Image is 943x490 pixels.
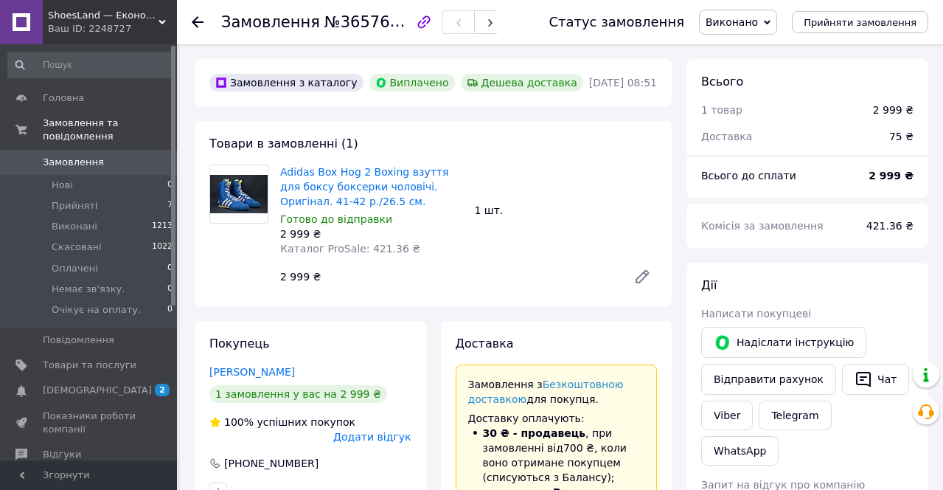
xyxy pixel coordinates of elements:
[43,384,152,397] span: [DEMOGRAPHIC_DATA]
[209,74,363,92] div: Замовлення з каталогу
[167,262,173,275] span: 0
[468,377,645,407] p: Замовлення з для покупця.
[210,175,268,213] img: Adidas Box Hog 2 Boxing взуття для боксу боксерки чоловічі. Оригінал. 41-42 р./26.5 см.
[7,52,174,78] input: Пошук
[52,283,125,296] span: Немає зв'язку.
[627,262,657,291] a: Редагувати
[223,456,320,471] div: [PHONE_NUMBER]
[280,227,463,241] div: 2 999 ₴
[209,137,358,151] span: Товари в замовленні (1)
[468,426,645,485] li: , при замовленні від 700 ₴ , коли воно отримане покупцем (списуються з Балансу);
[701,364,836,395] button: Відправити рахунок
[880,120,922,153] div: 75 ₴
[209,366,295,378] a: [PERSON_NAME]
[468,379,624,406] a: Безкоштовною доставкою
[701,220,824,232] span: Комісія за замовлення
[792,11,928,33] button: Прийняти замовлення
[52,199,97,213] span: Прийняті
[43,410,136,436] span: Показники роботи компанії
[43,92,84,105] span: Головна
[43,334,114,347] span: Повідомлення
[873,103,914,117] div: 2 999 ₴
[52,220,97,233] span: Виконані
[192,15,203,30] div: Повернутися назад
[549,15,684,30] div: Статус замовлення
[869,170,914,182] b: 2 999 ₴
[48,22,177,35] div: Ваш ID: 2248727
[209,385,387,403] div: 1 замовлення у вас на 2 999 ₴
[52,303,141,317] span: Очікує на оплату.
[52,262,98,275] span: Оплачені
[369,74,455,92] div: Виплачено
[43,448,81,461] span: Відгуки
[221,13,320,31] span: Замовлення
[333,431,411,443] span: Додати відгук
[706,16,758,28] span: Виконано
[43,156,104,169] span: Замовлення
[461,74,583,92] div: Дешева доставка
[701,170,796,182] span: Всього до сплати
[167,179,173,192] span: 0
[152,241,173,254] span: 1022
[155,384,170,396] span: 2
[209,415,355,429] div: успішних покупок
[701,104,742,116] span: 1 товар
[48,9,159,22] span: ShoesLand — Економія та якість у кожному кроці
[167,199,173,213] span: 7
[701,401,753,430] a: Viber
[43,117,177,143] span: Замовлення та повідомлення
[43,359,136,372] span: Товари та послуги
[456,337,514,351] span: Доставка
[152,220,173,233] span: 1213
[274,266,622,287] div: 2 999 ₴
[280,243,420,255] span: Каталог ProSale: 421.36 ₴
[759,401,831,430] a: Telegram
[469,200,664,221] div: 1 шт.
[701,436,779,466] a: WhatsApp
[167,303,173,317] span: 0
[701,131,752,142] span: Доставка
[280,213,392,225] span: Готово до відправки
[701,327,866,358] button: Надіслати інструкцію
[324,13,429,31] span: №365769579
[804,17,916,28] span: Прийняти замовлення
[280,166,448,207] a: Adidas Box Hog 2 Boxing взуття для боксу боксерки чоловічі. Оригінал. 41-42 р./26.5 см.
[701,75,743,89] span: Всього
[52,179,73,192] span: Нові
[52,241,102,254] span: Скасовані
[483,427,586,439] b: 30 ₴ - продавець
[842,364,909,395] button: Чат
[589,77,657,89] time: [DATE] 08:51
[224,416,254,428] span: 100%
[167,283,173,296] span: 0
[701,308,811,320] span: Написати покупцеві
[866,220,914,232] span: 421.36 ₴
[209,337,270,351] span: Покупець
[701,278,717,292] span: Дії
